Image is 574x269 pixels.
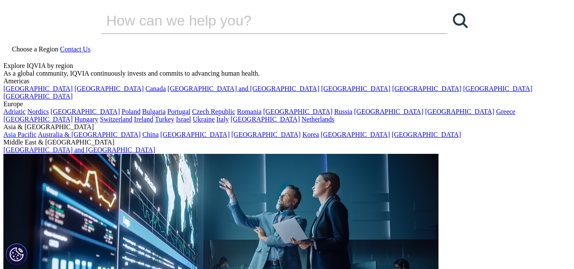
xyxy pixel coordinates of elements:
svg: Search [453,13,468,28]
a: [GEOGRAPHIC_DATA] [160,131,229,138]
a: Nordics [27,108,49,115]
a: Russia [334,108,353,115]
a: [GEOGRAPHIC_DATA] [74,85,144,92]
a: [GEOGRAPHIC_DATA] and [GEOGRAPHIC_DATA] [167,85,319,92]
a: China [142,131,158,138]
a: Greece [496,108,515,115]
a: Adriatic [3,108,25,115]
a: Contact Us [60,45,90,53]
a: Romania [237,108,262,115]
a: [GEOGRAPHIC_DATA] [321,131,390,138]
a: [GEOGRAPHIC_DATA] [392,131,461,138]
a: Portugal [167,108,190,115]
a: Netherlands [302,116,334,123]
a: [GEOGRAPHIC_DATA] [321,85,390,92]
button: Cookies Settings [6,244,27,265]
a: Search [447,8,473,33]
a: [GEOGRAPHIC_DATA] and [GEOGRAPHIC_DATA] [3,146,155,153]
a: Bulgaria [142,108,166,115]
a: Israel [176,116,191,123]
div: Asia & [GEOGRAPHIC_DATA] [3,123,571,131]
a: [GEOGRAPHIC_DATA] [392,85,461,92]
a: Korea [303,131,319,138]
a: Switzerland [100,116,132,123]
a: Italy [216,116,229,123]
span: Choose a Region [12,45,58,53]
a: Ireland [134,116,153,123]
div: Americas [3,77,571,85]
a: [GEOGRAPHIC_DATA] [354,108,423,115]
a: [GEOGRAPHIC_DATA] [463,85,532,92]
a: [GEOGRAPHIC_DATA] [3,85,73,92]
a: Canada [145,85,166,92]
div: Middle East & [GEOGRAPHIC_DATA] [3,139,571,146]
div: As a global community, IQVIA continuously invests and commits to advancing human health. [3,70,571,77]
a: [GEOGRAPHIC_DATA] [263,108,333,115]
a: [GEOGRAPHIC_DATA] [232,131,301,138]
a: [GEOGRAPHIC_DATA] [51,108,120,115]
a: Turkey [155,116,175,123]
div: Europe [3,100,571,108]
div: Explore IQVIA by region [3,62,571,70]
a: Hungary [74,116,98,123]
input: Search [101,8,423,33]
a: Czech Republic [192,108,235,115]
a: Asia Pacific [3,131,37,138]
a: [GEOGRAPHIC_DATA] [425,108,495,115]
a: Ukraine [193,116,215,123]
a: Australia & [GEOGRAPHIC_DATA] [38,131,141,138]
a: [GEOGRAPHIC_DATA] [3,93,73,100]
a: Poland [122,108,140,115]
a: [GEOGRAPHIC_DATA] [3,116,73,123]
a: [GEOGRAPHIC_DATA] [231,116,300,123]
